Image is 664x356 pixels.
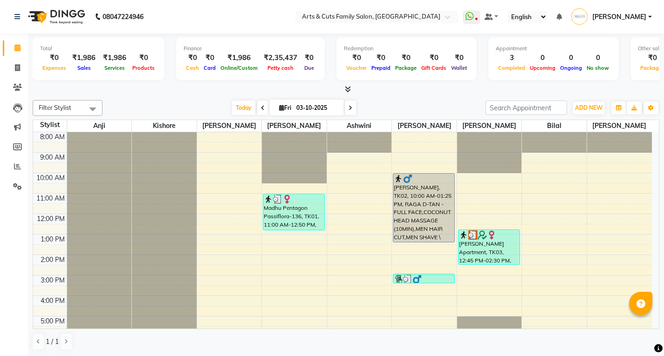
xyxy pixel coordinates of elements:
[38,153,67,162] div: 9:00 AM
[67,120,132,132] span: Anji
[344,45,469,53] div: Redemption
[40,45,157,53] div: Total
[35,214,67,224] div: 12:00 PM
[496,65,527,71] span: Completed
[449,53,469,63] div: ₹0
[103,4,144,30] b: 08047224946
[130,65,157,71] span: Products
[457,120,522,132] span: [PERSON_NAME]
[262,120,327,132] span: [PERSON_NAME]
[184,53,201,63] div: ₹0
[587,120,652,132] span: [PERSON_NAME]
[301,53,317,63] div: ₹0
[39,275,67,285] div: 3:00 PM
[24,4,88,30] img: logo
[327,120,392,132] span: Ashwini
[201,53,218,63] div: ₹0
[75,65,93,71] span: Sales
[369,53,393,63] div: ₹0
[302,65,316,71] span: Due
[38,132,67,142] div: 8:00 AM
[592,12,646,22] span: [PERSON_NAME]
[201,65,218,71] span: Card
[102,65,127,71] span: Services
[393,65,419,71] span: Package
[369,65,393,71] span: Prepaid
[486,101,567,115] input: Search Appointment
[39,104,71,111] span: Filter Stylist
[260,53,301,63] div: ₹2,35,437
[34,194,67,203] div: 11:00 AM
[393,53,419,63] div: ₹0
[218,53,260,63] div: ₹1,986
[575,104,602,111] span: ADD NEW
[558,53,584,63] div: 0
[459,230,520,264] div: [PERSON_NAME] Apartment, TK03, 12:45 PM-02:30 PM, EYEBROW,UPPERLIP THREADING,BOMBINI PEDICURE,KOR...
[39,235,67,244] div: 1:00 PM
[39,255,67,265] div: 2:00 PM
[344,65,369,71] span: Voucher
[571,8,588,25] img: Sandya
[99,53,130,63] div: ₹1,986
[265,65,296,71] span: Petty cash
[39,316,67,326] div: 5:00 PM
[39,296,67,306] div: 4:00 PM
[184,45,317,53] div: Finance
[68,53,99,63] div: ₹1,986
[584,53,611,63] div: 0
[34,173,67,183] div: 10:00 AM
[344,53,369,63] div: ₹0
[393,174,454,242] div: [PERSON_NAME], TK02, 10:00 AM-01:25 PM, RAGA D-TAN - FULL FACE,COCONUT HEAD MASSAGE (10MIN),MEN H...
[584,65,611,71] span: No show
[522,120,587,132] span: Bilal
[40,65,68,71] span: Expenses
[40,53,68,63] div: ₹0
[130,53,157,63] div: ₹0
[625,319,655,347] iframe: chat widget
[218,65,260,71] span: Online/Custom
[393,274,454,283] div: Inchen, TK04, 02:55 PM-03:25 PM, MEN HAIR CUT
[449,65,469,71] span: Wallet
[46,337,59,347] span: 1 / 1
[232,101,255,115] span: Today
[33,120,67,130] div: Stylist
[294,101,340,115] input: 2025-10-03
[558,65,584,71] span: Ongoing
[496,45,611,53] div: Appointment
[527,65,558,71] span: Upcoming
[419,65,449,71] span: Gift Cards
[197,120,262,132] span: [PERSON_NAME]
[527,53,558,63] div: 0
[419,53,449,63] div: ₹0
[392,120,457,132] span: [PERSON_NAME]
[496,53,527,63] div: 3
[573,101,605,114] button: ADD NEW
[263,194,324,230] div: Madhu Pentagon Passiflora-136, TK01, 11:00 AM-12:50 PM, RICA WAX - FULL ARMS,RICA WAX - HALF LEGS...
[132,120,197,132] span: Kishore
[277,104,294,111] span: Fri
[184,65,201,71] span: Cash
